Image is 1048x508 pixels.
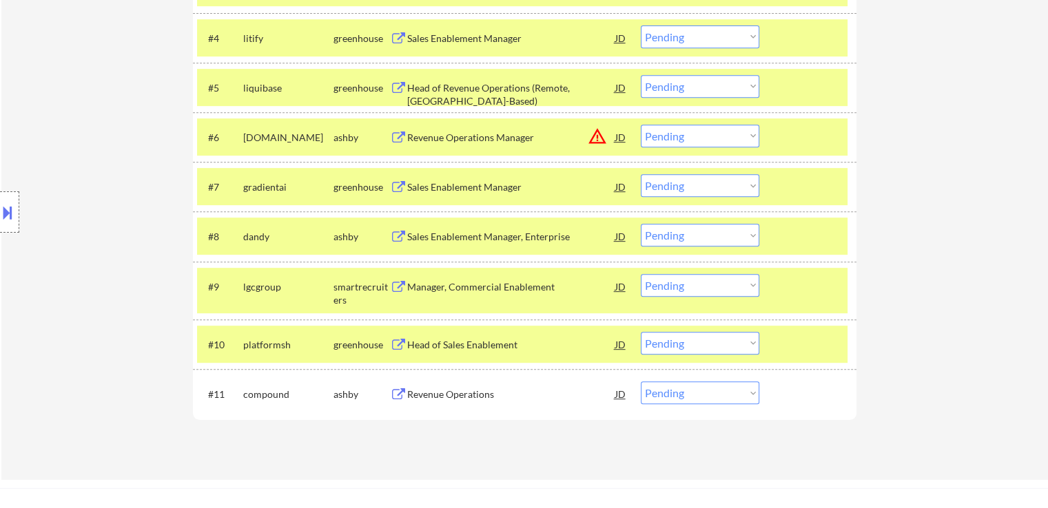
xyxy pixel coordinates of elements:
[614,224,628,248] div: JD
[243,32,333,45] div: litify
[614,25,628,50] div: JD
[243,81,333,95] div: liquibase
[243,131,333,145] div: [DOMAIN_NAME]
[407,81,615,108] div: Head of Revenue Operations (Remote, [GEOGRAPHIC_DATA]-Based)
[208,32,232,45] div: #4
[614,125,628,149] div: JD
[407,280,615,294] div: Manager, Commercial Enablement
[614,174,628,199] div: JD
[333,388,390,401] div: ashby
[614,332,628,357] div: JD
[243,338,333,352] div: platformsh
[243,388,333,401] div: compound
[333,81,390,95] div: greenhouse
[407,131,615,145] div: Revenue Operations Manager
[333,32,390,45] div: greenhouse
[208,81,232,95] div: #5
[243,180,333,194] div: gradientai
[333,280,390,307] div: smartrecruiters
[407,180,615,194] div: Sales Enablement Manager
[333,180,390,194] div: greenhouse
[208,388,232,401] div: #11
[407,32,615,45] div: Sales Enablement Manager
[208,338,232,352] div: #10
[407,338,615,352] div: Head of Sales Enablement
[407,230,615,244] div: Sales Enablement Manager, Enterprise
[243,230,333,244] div: dandy
[614,274,628,299] div: JD
[333,230,390,244] div: ashby
[614,75,628,100] div: JD
[243,280,333,294] div: lgcgroup
[588,127,607,146] button: warning_amber
[333,338,390,352] div: greenhouse
[407,388,615,401] div: Revenue Operations
[333,131,390,145] div: ashby
[614,381,628,406] div: JD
